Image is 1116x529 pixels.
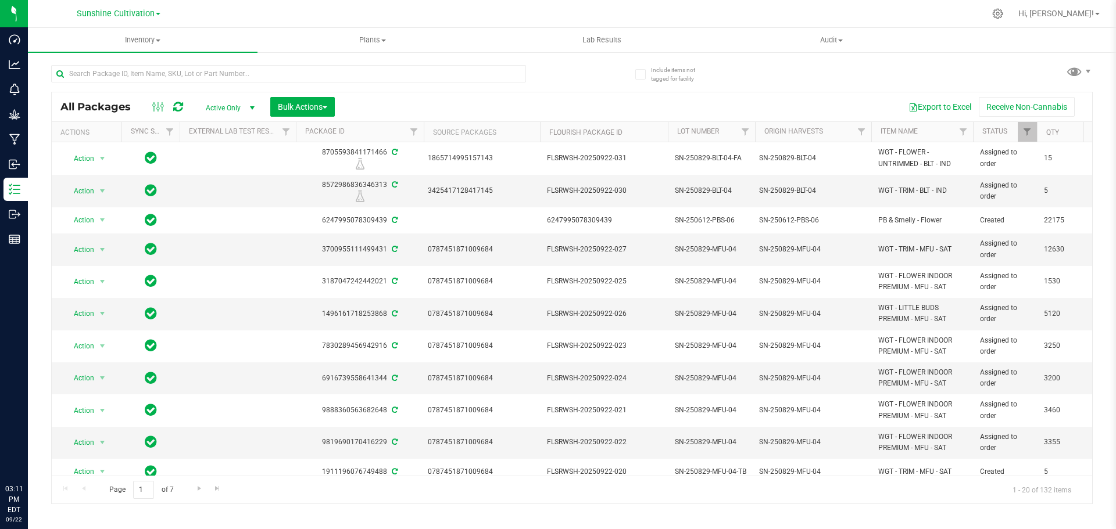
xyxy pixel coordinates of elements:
span: Action [63,183,95,199]
span: Action [63,150,95,167]
span: 5 [1044,185,1088,196]
span: Sync from Compliance System [390,310,398,318]
div: 8572986836346313 [294,179,425,202]
button: Export to Excel [901,97,979,117]
inline-svg: Inbound [9,159,20,170]
div: Actions [60,128,117,136]
a: Inventory [28,28,257,52]
th: Source Packages [424,122,540,142]
a: Filter [1018,122,1037,142]
span: Hi, [PERSON_NAME]! [1018,9,1094,18]
a: Audit [717,28,946,52]
span: PB & Smelly - Flower [878,215,966,226]
span: In Sync [145,402,157,418]
div: Value 1: 0787451871009684 [428,373,536,384]
p: 03:11 PM EDT [5,484,23,515]
div: Value 1: SN-250829-MFU-04 [759,437,868,448]
span: Inventory [28,35,257,45]
span: In Sync [145,212,157,228]
a: Go to the next page [191,481,208,496]
a: Go to the last page [209,481,226,496]
span: Include items not tagged for facility [651,66,709,83]
span: SN-250829-MFU-04 [675,340,748,351]
span: WGT - TRIM - MFU - SAT [878,244,966,255]
a: Origin Harvests [764,127,823,135]
a: Status [982,127,1007,135]
div: 9888360563682648 [294,405,425,416]
div: Value 1: 0787451871009684 [428,405,536,416]
div: Value 1: SN-250829-MFU-04 [759,340,868,351]
span: FLSRWSH-20250922-024 [547,373,661,384]
span: WGT - FLOWER INDOOR PREMIUM - MFU - SAT [878,367,966,389]
div: Value 1: SN-250829-MFU-04 [759,405,868,416]
div: 1911196076749488 [294,466,425,477]
span: Created [980,215,1030,226]
div: Value 1: 3425417128417145 [428,185,536,196]
div: Value 1: 0787451871009684 [428,308,536,319]
iframe: Resource center unread badge [34,434,48,448]
span: Action [63,338,95,354]
span: In Sync [145,337,157,354]
span: In Sync [145,463,157,480]
span: FLSRWSH-20250922-026 [547,308,661,319]
span: In Sync [145,370,157,386]
div: Value 1: 0787451871009684 [428,244,536,255]
span: 5120 [1044,308,1088,319]
iframe: Resource center [12,436,46,471]
span: WGT - FLOWER INDOOR PREMIUM - MFU - SAT [878,431,966,454]
span: SN-250829-BLT-04 [675,185,748,196]
span: Sync from Compliance System [390,148,398,156]
a: External Lab Test Result [189,127,280,135]
a: Lot Number [677,127,719,135]
span: Sync from Compliance System [390,245,398,253]
div: Value 1: SN-250829-BLT-04 [759,153,868,164]
a: Item Name [881,127,918,135]
span: Assigned to order [980,238,1030,260]
span: Sync from Compliance System [390,216,398,224]
span: In Sync [145,305,157,322]
span: Assigned to order [980,367,1030,389]
div: Value 1: SN-250612-PBS-06 [759,215,868,226]
span: SN-250829-MFU-04 [675,244,748,255]
span: In Sync [145,150,157,166]
span: WGT - FLOWER INDOOR PREMIUM - MFU - SAT [878,335,966,357]
span: SN-250829-MFU-04-TB [675,466,748,477]
inline-svg: Grow [9,109,20,120]
span: Lab Results [567,35,637,45]
div: Value 1: 0787451871009684 [428,466,536,477]
div: Value 1: SN-250829-BLT-04 [759,185,868,196]
div: R&D Lab Sample [294,158,425,170]
span: WGT - TRIM - BLT - IND [878,185,966,196]
span: SN-250829-BLT-04-FA [675,153,748,164]
a: Filter [954,122,973,142]
span: Plants [258,35,487,45]
span: Action [63,434,95,451]
span: Action [63,242,95,258]
p: 09/22 [5,515,23,524]
span: Assigned to order [980,180,1030,202]
div: Value 1: 0787451871009684 [428,276,536,287]
span: 1 - 20 of 132 items [1003,481,1081,498]
span: select [95,212,110,228]
span: Assigned to order [980,147,1030,169]
span: 22175 [1044,215,1088,226]
a: Filter [160,122,180,142]
inline-svg: Manufacturing [9,134,20,145]
button: Bulk Actions [270,97,335,117]
span: WGT - TRIM - MFU - SAT [878,466,966,477]
span: Sync from Compliance System [390,181,398,189]
span: select [95,463,110,480]
a: Filter [852,122,871,142]
span: FLSRWSH-20250922-031 [547,153,661,164]
span: 15 [1044,153,1088,164]
span: Sync from Compliance System [390,277,398,285]
a: Plants [257,28,487,52]
span: Audit [717,35,946,45]
input: Search Package ID, Item Name, SKU, Lot or Part Number... [51,65,526,82]
div: 3187047242442021 [294,276,425,287]
span: SN-250829-MFU-04 [675,373,748,384]
span: SN-250829-MFU-04 [675,405,748,416]
span: 12630 [1044,244,1088,255]
span: Assigned to order [980,335,1030,357]
span: 3250 [1044,340,1088,351]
